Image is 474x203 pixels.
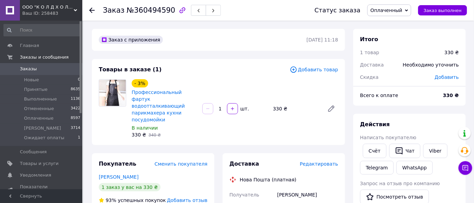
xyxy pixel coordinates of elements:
[20,184,63,196] span: Показатели работы компании
[99,160,136,167] span: Покупатель
[20,160,59,167] span: Товары и услуги
[360,36,378,43] span: Итого
[22,4,74,10] span: ООО "К О Л Д Х О Л О Д"
[360,181,440,186] span: Запрос на отзыв про компанию
[132,125,158,131] span: В наличии
[20,172,51,178] span: Уведомления
[424,8,462,13] span: Заказ выполнен
[315,7,360,14] div: Статус заказа
[78,135,80,141] span: 1
[399,57,463,72] div: Необходимо уточнить
[443,93,459,98] b: 330 ₴
[360,74,379,80] span: Скидка
[99,183,161,191] div: 1 заказ у вас на 330 ₴
[24,106,54,112] span: Отмененные
[132,89,185,122] a: Профессиональный фартук водоотталкивающий парикмахера кухни посудомойки
[363,144,387,158] button: Cчёт
[24,125,61,131] span: [PERSON_NAME]
[99,80,126,106] img: Профессиональный фартук водоотталкивающий парикмахера кухни посудомойки
[324,102,338,116] a: Редактировать
[167,198,208,203] span: Добавить отзыв
[89,7,95,14] div: Вернуться назад
[103,6,125,14] span: Заказ
[307,37,338,43] time: [DATE] 11:18
[459,161,472,175] button: Чат с покупателем
[445,49,459,56] div: 330 ₴
[24,135,64,141] span: Ожидает оплаты
[71,106,80,112] span: 3422
[71,125,80,131] span: 3714
[229,160,259,167] span: Доставка
[239,105,250,112] div: шт.
[71,96,80,102] span: 1136
[3,24,81,36] input: Поиск
[132,79,148,87] div: - 3%
[360,50,379,55] span: 1 товар
[370,8,402,13] span: Оплаченный
[360,93,398,98] span: Всего к оплате
[360,121,390,128] span: Действия
[20,43,39,49] span: Главная
[360,135,416,140] span: Написать покупателю
[24,77,39,83] span: Новые
[423,144,447,158] a: Viber
[106,198,116,203] span: 93%
[149,133,161,138] span: 340 ₴
[24,96,57,102] span: Выполненные
[435,74,459,80] span: Добавить
[276,189,340,201] div: [PERSON_NAME]
[20,54,69,60] span: Заказы и сообщения
[127,6,175,14] span: №360494590
[396,161,432,175] a: WhatsApp
[229,192,259,198] span: Получатель
[20,66,37,72] span: Заказы
[360,62,384,68] span: Доставка
[99,174,139,180] a: [PERSON_NAME]
[270,104,322,114] div: 330 ₴
[24,115,54,121] span: Оплаченные
[71,115,80,121] span: 8597
[78,77,80,83] span: 0
[155,161,208,167] span: Сменить покупателя
[99,36,163,44] div: Заказ с приложения
[24,86,48,93] span: Принятые
[290,66,338,73] span: Добавить товар
[389,144,420,158] button: Чат
[132,132,146,138] span: 330 ₴
[71,86,80,93] span: 8635
[22,10,82,16] div: Ваш ID: 258483
[99,66,162,73] span: Товары в заказе (1)
[360,161,394,175] a: Telegram
[20,149,47,155] span: Сообщения
[418,5,467,15] button: Заказ выполнен
[300,161,338,167] span: Редактировать
[238,176,298,183] div: Нова Пошта (платная)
